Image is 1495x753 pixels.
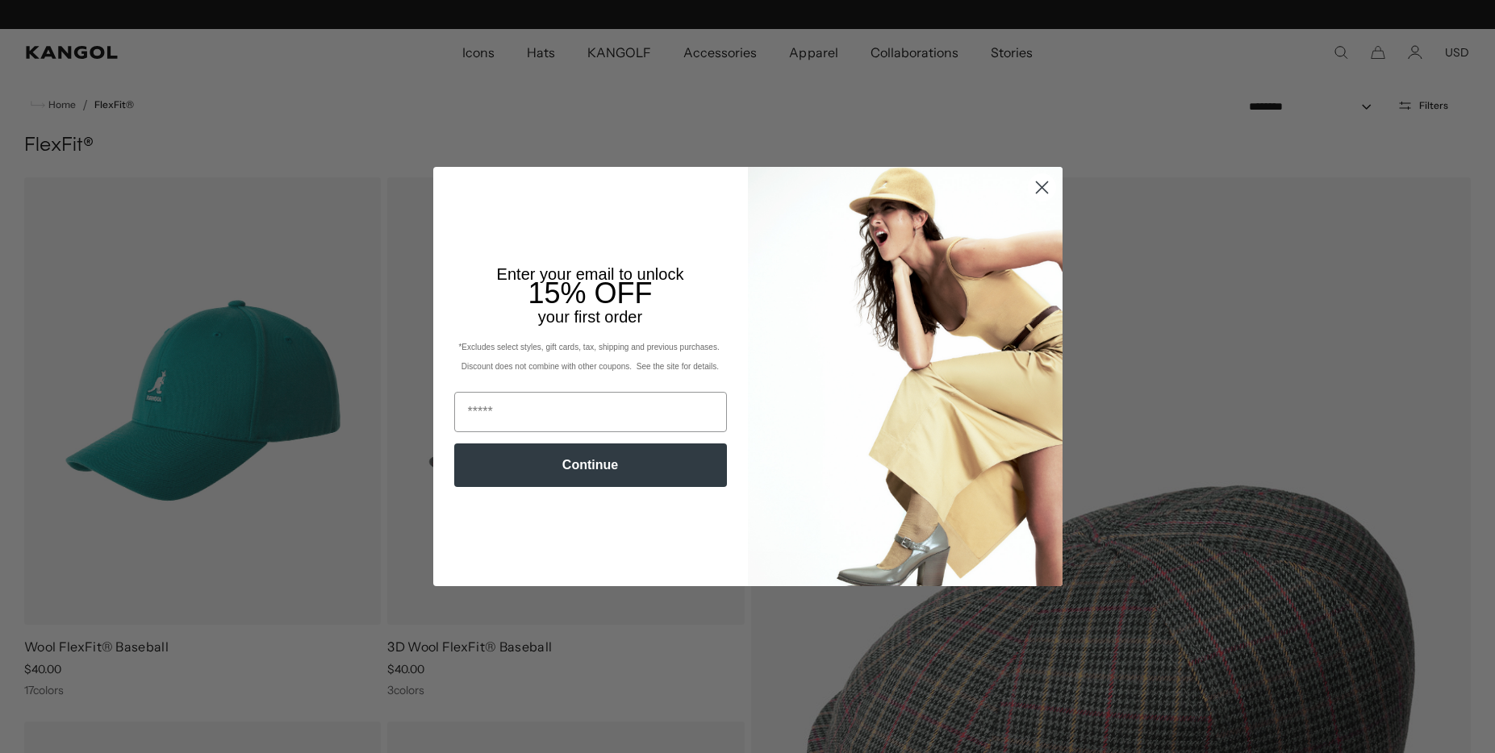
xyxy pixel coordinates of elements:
button: Continue [454,443,727,487]
span: Enter your email to unlock [497,265,684,283]
img: 93be19ad-e773-4382-80b9-c9d740c9197f.jpeg [748,167,1063,586]
span: *Excludes select styles, gift cards, tax, shipping and previous purchases. Discount does not comb... [458,343,721,371]
button: Close dialog [1028,173,1056,202]
span: your first order [538,308,642,326]
span: 15% OFF [528,277,652,310]
input: Email [454,392,727,432]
